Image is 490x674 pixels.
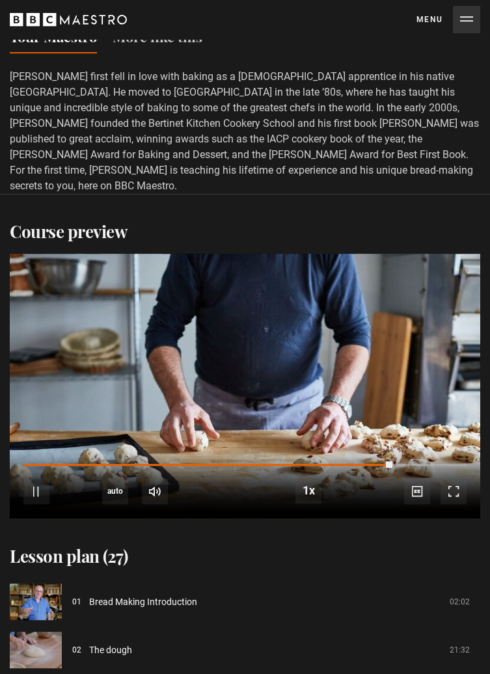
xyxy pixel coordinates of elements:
video-js: Video Player [10,254,480,519]
span: auto [102,478,128,504]
button: Your Maestro [10,26,97,53]
button: Playback Rate [295,478,321,504]
button: Toggle navigation [416,6,480,33]
button: Captions [404,478,430,504]
span: Bread Making Introduction [89,595,197,609]
p: 01 [72,596,81,608]
button: More like this [113,26,202,53]
div: Progress Bar [23,464,467,466]
p: 21:32 [450,644,470,656]
button: Mute [142,478,168,504]
h2: Course preview [10,220,480,243]
h2: Lesson plan (27) [10,545,480,568]
button: Pause [23,478,49,504]
svg: BBC Maestro [10,10,127,29]
p: 02 [72,644,81,656]
span: The dough [89,643,132,657]
p: [PERSON_NAME] first fell in love with baking as a [DEMOGRAPHIC_DATA] apprentice in his native [GE... [10,69,480,194]
button: Fullscreen [441,478,467,504]
p: 02:02 [450,596,470,608]
div: Current quality: 720p [102,478,128,504]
